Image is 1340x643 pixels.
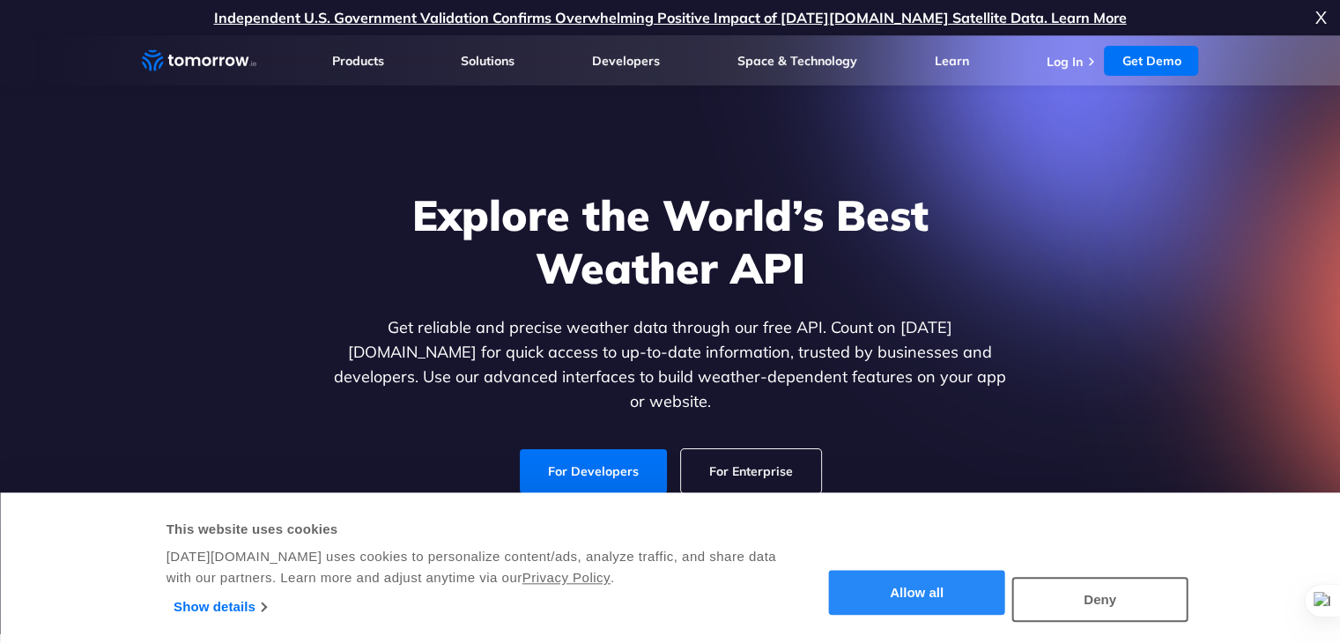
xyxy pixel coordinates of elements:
[1012,577,1188,622] button: Deny
[167,546,779,588] div: [DATE][DOMAIN_NAME] uses cookies to personalize content/ads, analyze traffic, and share data with...
[522,570,611,585] a: Privacy Policy
[461,53,515,69] a: Solutions
[214,9,1127,26] a: Independent U.S. Government Validation Confirms Overwhelming Positive Impact of [DATE][DOMAIN_NAM...
[1046,54,1082,70] a: Log In
[935,53,969,69] a: Learn
[1104,46,1198,76] a: Get Demo
[330,188,1011,294] h1: Explore the World’s Best Weather API
[737,53,857,69] a: Space & Technology
[592,53,660,69] a: Developers
[330,315,1011,414] p: Get reliable and precise weather data through our free API. Count on [DATE][DOMAIN_NAME] for quic...
[520,449,667,493] a: For Developers
[174,594,266,620] a: Show details
[332,53,384,69] a: Products
[829,571,1005,616] button: Allow all
[681,449,821,493] a: For Enterprise
[167,519,779,540] div: This website uses cookies
[142,48,256,74] a: Home link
